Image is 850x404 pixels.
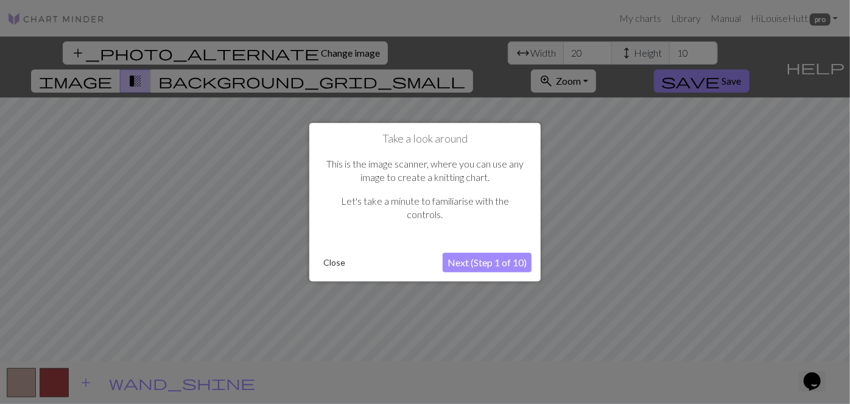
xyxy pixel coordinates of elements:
p: Let's take a minute to familiarise with the controls. [325,194,525,222]
button: Next (Step 1 of 10) [443,253,532,272]
p: This is the image scanner, where you can use any image to create a knitting chart. [325,157,525,185]
h1: Take a look around [318,132,532,145]
button: Close [318,253,350,272]
div: Take a look around [309,122,541,281]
